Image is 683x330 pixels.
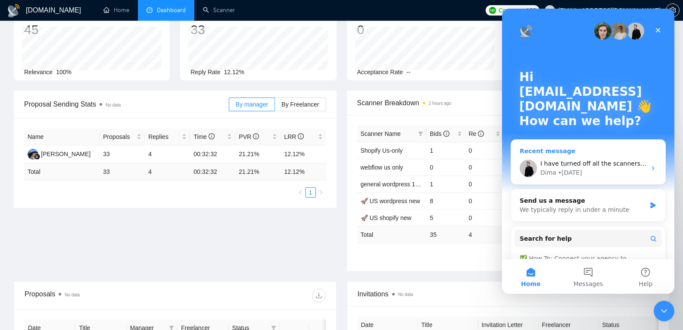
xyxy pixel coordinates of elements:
[28,149,38,160] img: AA
[190,145,235,163] td: 00:32:32
[443,131,449,137] span: info-circle
[38,160,54,169] div: Dima
[56,160,80,169] div: • [DATE]
[465,159,504,176] td: 0
[72,272,101,278] span: Messages
[145,163,190,180] td: 4
[398,292,413,297] span: No data
[469,130,484,137] span: Re
[157,6,186,14] span: Dashboard
[465,192,504,209] td: 0
[427,159,465,176] td: 0
[281,163,326,180] td: 12.12 %
[56,69,72,75] span: 100%
[295,187,306,198] button: left
[239,133,259,140] span: PVR
[28,150,90,157] a: AA[PERSON_NAME]
[465,209,504,226] td: 0
[24,22,106,38] div: 45
[235,163,281,180] td: 21.21 %
[41,149,90,159] div: [PERSON_NAME]
[427,192,465,209] td: 8
[406,69,410,75] span: --
[361,181,427,188] a: general wordpress 100%
[190,22,242,38] div: 33
[100,129,145,145] th: Proposals
[357,69,403,75] span: Acceptance Rate
[25,289,175,302] div: Proposals
[57,251,115,285] button: Messages
[306,188,315,197] a: 1
[106,103,121,107] span: No data
[358,289,659,299] span: Invitations
[465,142,504,159] td: 0
[236,101,268,108] span: By manager
[361,164,403,171] a: webflow us only
[24,129,100,145] th: Name
[100,163,145,180] td: 33
[666,7,680,14] a: setting
[145,129,190,145] th: Replies
[12,221,160,239] button: Search for help
[666,3,680,17] button: setting
[12,242,160,267] div: ✅ How To: Connect your agency to [DOMAIN_NAME]
[429,101,452,106] time: 2 hours ago
[316,187,326,198] li: Next Page
[361,130,401,137] span: Scanner Name
[253,133,259,139] span: info-circle
[502,9,674,294] iframe: Intercom live chat
[318,190,324,195] span: right
[361,214,412,221] a: 🚀 US shopify new
[430,130,449,137] span: Bids
[312,289,326,302] button: download
[281,145,326,163] td: 12.12%
[18,197,144,206] div: We typically reply in under a minute
[499,6,524,15] span: Connects:
[24,163,100,180] td: Total
[203,6,235,14] a: searchScanner
[357,22,409,38] div: 0
[103,132,135,141] span: Proposals
[148,14,164,29] div: Close
[465,226,504,243] td: 4
[38,151,497,158] span: I have turned off all the scanners due to bugs that I have showed earlier, let me know once auto ...
[361,198,420,204] a: 🚀 US wordpress new
[281,101,319,108] span: By Freelancer
[489,7,496,14] img: upwork-logo.png
[316,187,326,198] button: right
[190,163,235,180] td: 00:32:32
[115,251,172,285] button: Help
[100,145,145,163] td: 33
[224,69,244,75] span: 12.12%
[312,292,325,299] span: download
[418,131,423,136] span: filter
[478,131,484,137] span: info-circle
[666,7,679,14] span: setting
[427,176,465,192] td: 1
[19,272,38,278] span: Home
[18,188,144,197] div: Send us a message
[34,154,40,160] img: gigradar-bm.png
[190,69,220,75] span: Reply Rate
[295,187,306,198] li: Previous Page
[361,147,403,154] a: Shopify Us-only
[24,69,53,75] span: Relevance
[298,133,304,139] span: info-circle
[147,7,153,13] span: dashboard
[306,187,316,198] li: 1
[148,132,180,141] span: Replies
[654,301,674,321] iframe: Intercom live chat
[65,292,80,297] span: No data
[526,6,536,15] span: 133
[235,145,281,163] td: 21.21%
[209,133,215,139] span: info-circle
[465,176,504,192] td: 0
[427,142,465,159] td: 1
